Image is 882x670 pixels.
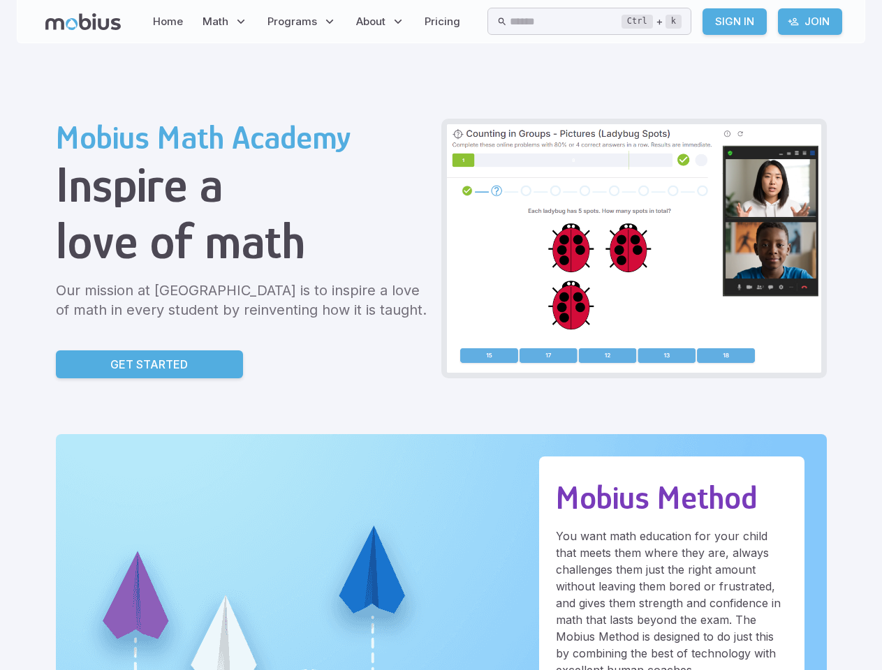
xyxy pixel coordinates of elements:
span: Programs [267,14,317,29]
div: + [622,13,682,30]
a: Pricing [420,6,464,38]
kbd: Ctrl [622,15,653,29]
span: Math [203,14,228,29]
h2: Mobius Method [556,479,788,516]
span: About [356,14,385,29]
a: Get Started [56,350,243,378]
kbd: k [666,15,682,29]
a: Join [778,8,842,35]
a: Sign In [703,8,767,35]
h1: love of math [56,213,430,269]
h2: Mobius Math Academy [56,119,430,156]
p: Get Started [110,356,188,373]
h1: Inspire a [56,156,430,213]
img: Grade 2 Class [447,124,821,373]
p: Our mission at [GEOGRAPHIC_DATA] is to inspire a love of math in every student by reinventing how... [56,281,430,320]
a: Home [149,6,187,38]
